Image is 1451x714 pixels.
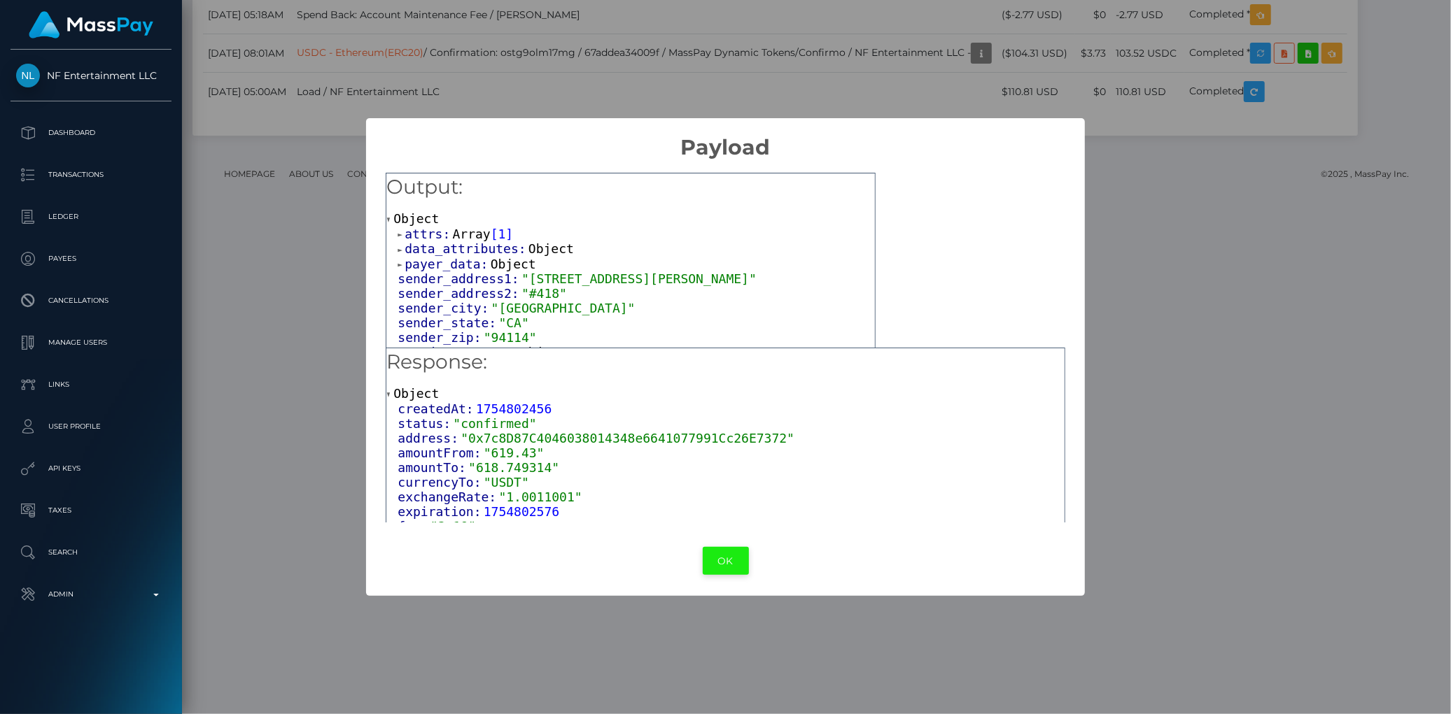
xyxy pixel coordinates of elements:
span: [ [491,227,498,241]
span: 1754802456 [476,401,552,416]
span: createdAt: [398,401,476,416]
p: Admin [16,584,166,605]
span: 1 [498,227,506,241]
span: Object [491,257,536,271]
span: payer_data: [405,257,490,271]
span: "1.0011001" [499,490,582,504]
span: "#418" [521,286,567,301]
span: amountTo: [398,460,468,475]
span: "[GEOGRAPHIC_DATA]" [491,301,636,315]
p: Payees [16,248,166,269]
p: Manage Users [16,332,166,353]
span: address: [398,431,461,445]
span: "619.43" [484,445,545,460]
img: MassPay Logo [29,11,153,38]
span: ] [505,227,513,241]
span: "0x7c8D87C4046038014348e6641077991Cc26E7372" [461,431,794,445]
p: User Profile [16,416,166,437]
span: fee: [398,519,430,534]
span: "USDT" [484,475,529,490]
span: NF Entertainment LLC [10,69,171,82]
span: status: [398,416,453,431]
p: Ledger [16,206,166,227]
h5: Response: [386,348,1064,376]
span: exchangeRate: [398,490,498,504]
span: sender_state: [398,315,498,330]
span: expiration: [398,504,483,519]
h5: Output: [386,173,875,201]
button: OK [703,547,749,576]
p: Taxes [16,500,166,521]
span: "confirmed" [453,416,536,431]
span: Object [393,211,439,226]
span: sender_city: [398,301,491,315]
span: "618.749314" [468,460,559,475]
span: "3.19" [430,519,476,534]
p: API Keys [16,458,166,479]
span: Object [393,386,439,401]
span: sender_address1: [398,271,521,286]
span: sender_zip: [398,330,483,345]
p: Transactions [16,164,166,185]
span: sender_address2: [398,286,521,301]
span: "94114" [484,330,537,345]
img: NF Entertainment LLC [16,64,40,87]
span: Array [453,227,491,241]
p: Links [16,374,166,395]
p: Cancellations [16,290,166,311]
span: "[STREET_ADDRESS][PERSON_NAME]" [521,271,757,286]
span: "CA" [499,315,529,330]
span: Object [528,241,574,256]
h2: Payload [366,118,1086,160]
span: data_attributes: [405,241,528,256]
span: amountFrom: [398,445,483,460]
span: sender_country: [405,345,521,359]
p: Dashboard [16,122,166,143]
p: Search [16,542,166,563]
span: 1754802576 [484,504,559,519]
span: attrs: [405,227,452,241]
span: Object [521,345,566,359]
span: currencyTo: [398,475,483,490]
